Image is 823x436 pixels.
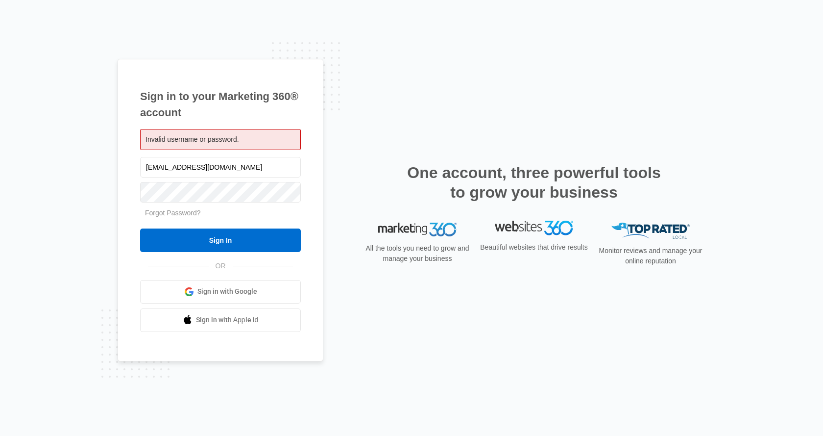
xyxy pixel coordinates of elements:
[196,315,259,325] span: Sign in with Apple Id
[145,209,201,217] a: Forgot Password?
[140,308,301,332] a: Sign in with Apple Id
[140,157,301,178] input: Email
[145,135,239,143] span: Invalid username or password.
[596,246,705,266] p: Monitor reviews and manage your online reputation
[495,223,573,237] img: Websites 360
[140,88,301,121] h1: Sign in to your Marketing 360® account
[378,223,457,236] img: Marketing 360
[404,163,664,202] h2: One account, three powerful tools to grow your business
[611,223,690,239] img: Top Rated Local
[209,261,233,271] span: OR
[197,286,257,297] span: Sign in with Google
[479,244,589,255] p: Beautiful websites that drive results
[363,243,472,264] p: All the tools you need to grow and manage your business
[140,280,301,304] a: Sign in with Google
[140,229,301,252] input: Sign In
